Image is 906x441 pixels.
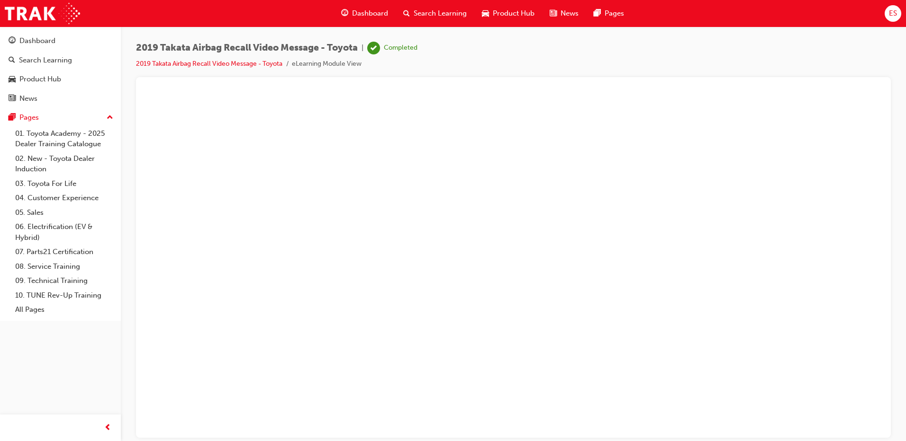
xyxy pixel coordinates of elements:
[362,43,363,53] span: |
[19,74,61,85] div: Product Hub
[19,55,72,66] div: Search Learning
[9,37,16,45] span: guage-icon
[482,8,489,19] span: car-icon
[550,8,557,19] span: news-icon
[403,8,410,19] span: search-icon
[19,35,55,46] div: Dashboard
[11,288,117,303] a: 10. TUNE Rev-Up Training
[19,93,37,104] div: News
[396,4,474,23] a: search-iconSearch Learning
[561,8,579,19] span: News
[9,56,15,65] span: search-icon
[367,42,380,54] span: learningRecordVerb_COMPLETE-icon
[885,5,901,22] button: ES
[9,75,16,84] span: car-icon
[136,43,358,53] span: 2019 Takata Airbag Recall Video Message - Toyota
[4,71,117,88] a: Product Hub
[11,126,117,151] a: 01. Toyota Academy - 2025 Dealer Training Catalogue
[341,8,348,19] span: guage-icon
[11,220,117,245] a: 06. Electrification (EV & Hybrid)
[104,422,111,434] span: prev-icon
[4,90,117,107] a: News
[542,4,586,23] a: news-iconNews
[11,191,117,205] a: 04. Customer Experience
[5,3,80,24] img: Trak
[889,8,897,19] span: ES
[9,95,16,103] span: news-icon
[19,112,39,123] div: Pages
[474,4,542,23] a: car-iconProduct Hub
[11,245,117,259] a: 07. Parts21 Certification
[4,109,117,126] button: Pages
[292,59,362,70] li: eLearning Module View
[586,4,632,23] a: pages-iconPages
[4,52,117,69] a: Search Learning
[11,259,117,274] a: 08. Service Training
[384,44,417,53] div: Completed
[334,4,396,23] a: guage-iconDashboard
[493,8,535,19] span: Product Hub
[11,205,117,220] a: 05. Sales
[9,114,16,122] span: pages-icon
[11,302,117,317] a: All Pages
[11,151,117,176] a: 02. New - Toyota Dealer Induction
[605,8,624,19] span: Pages
[4,32,117,50] a: Dashboard
[4,30,117,109] button: DashboardSearch LearningProduct HubNews
[107,112,113,124] span: up-icon
[11,273,117,288] a: 09. Technical Training
[11,176,117,191] a: 03. Toyota For Life
[594,8,601,19] span: pages-icon
[414,8,467,19] span: Search Learning
[136,60,282,68] a: 2019 Takata Airbag Recall Video Message - Toyota
[352,8,388,19] span: Dashboard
